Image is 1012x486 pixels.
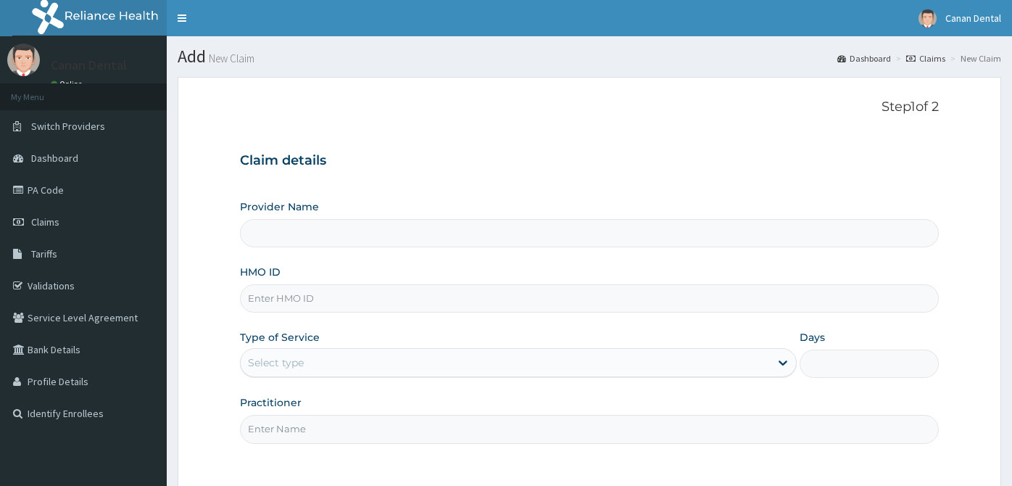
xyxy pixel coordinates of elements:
[240,284,939,313] input: Enter HMO ID
[945,12,1001,25] span: Canan Dental
[51,59,127,72] p: Canan Dental
[918,9,937,28] img: User Image
[240,265,281,279] label: HMO ID
[906,52,945,65] a: Claims
[837,52,891,65] a: Dashboard
[800,330,825,345] label: Days
[51,79,86,89] a: Online
[947,52,1001,65] li: New Claim
[240,153,939,169] h3: Claim details
[240,330,320,345] label: Type of Service
[31,247,57,260] span: Tariffs
[31,152,78,165] span: Dashboard
[240,395,302,410] label: Practitioner
[178,47,1001,66] h1: Add
[7,44,40,76] img: User Image
[240,199,319,214] label: Provider Name
[240,415,939,443] input: Enter Name
[206,53,254,64] small: New Claim
[248,355,304,370] div: Select type
[31,120,105,133] span: Switch Providers
[31,215,59,228] span: Claims
[240,99,939,115] p: Step 1 of 2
